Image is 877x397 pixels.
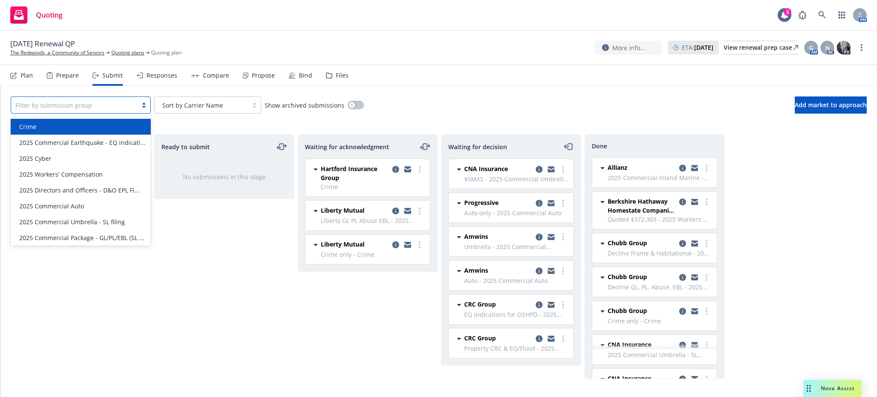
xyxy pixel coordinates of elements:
a: more [558,300,568,310]
div: Prepare [56,72,79,79]
span: Sort by Carrier Name [159,101,244,110]
a: copy logging email [391,206,401,216]
span: Crime only - Crime [608,316,712,325]
a: View renewal prep case [724,41,798,54]
a: more [701,238,712,249]
a: more [558,266,568,276]
a: copy logging email [534,198,544,208]
a: copy logging email [689,197,700,207]
span: Show archived submissions [265,101,344,110]
span: ETA : [682,43,713,52]
span: Berkshire Hathaway Homestate Companies (BHHC) [608,197,676,215]
img: photo [837,41,850,54]
span: 2025 Workers' Compensation [19,170,103,179]
span: Progressive [464,198,498,207]
a: copy logging email [403,240,413,250]
div: Responses [146,72,177,79]
a: copy logging email [391,240,401,250]
a: The Redwoods, a Community of Seniors [10,49,104,57]
a: copy logging email [546,164,556,174]
a: copy logging email [677,197,688,207]
span: [DATE] Renewal QP [10,39,75,49]
span: 2025 Commercial Umbrella - SL filing [19,217,125,226]
a: Quoting plans [111,49,144,57]
span: Amwins [464,232,488,241]
div: Drag to move [803,380,814,397]
a: more [558,232,568,242]
a: copy logging email [677,306,688,316]
a: Quoting [7,3,66,27]
a: copy logging email [689,306,700,316]
span: Chubb Group [608,272,647,281]
span: 2025 Cyber [19,154,51,163]
span: Liberty GL PL Abuse EBL - 2025 Commercial Package - GL/PL/EBL (SL filing) / installments [321,216,425,225]
a: copy logging email [689,374,700,384]
span: Waiting for decision [448,142,507,151]
span: 2025 Commercial Inland Marine - Fine Arts [608,173,712,182]
a: more [415,164,425,174]
a: copy logging email [546,266,556,276]
a: copy logging email [546,232,556,242]
span: Allianz [608,163,627,172]
button: More info... [595,41,661,55]
div: Files [336,72,349,79]
span: Sort by Carrier Name [162,101,223,110]
a: more [415,206,425,216]
span: $5MXS - 2025 Commercial Umbrella - SL filing [464,174,568,183]
span: 2025 Commercial Package - GL/PL/EBL (SL ... [19,233,144,242]
span: Auto only - 2025 Commercial Auto [464,208,568,217]
a: copy logging email [689,340,700,350]
span: Hartford Insurance Group [321,164,389,182]
button: Add market to approach [795,96,867,114]
span: N [825,43,830,52]
div: Compare [203,72,229,79]
a: more [558,198,568,208]
span: 2025 Directors and Officers - D&O EPL Fi... [19,186,140,195]
a: copy logging email [677,272,688,283]
span: Done [592,141,607,150]
a: copy logging email [546,300,556,310]
a: more [701,163,712,173]
a: copy logging email [391,164,401,174]
span: 2025 Commercial Umbrella - SL filing [608,350,712,359]
span: Umbrella - 2025 Commercial Umbrella - SL filing [464,242,568,251]
span: Crime only - Crime [321,250,425,259]
a: more [701,374,712,384]
a: copy logging email [534,266,544,276]
div: 3 [784,8,791,16]
a: copy logging email [677,163,688,173]
span: Ready to submit [161,142,210,151]
a: moveLeftRight [277,141,287,152]
a: more [856,42,867,53]
a: moveLeft [564,141,574,152]
span: Liberty Mutual [321,206,364,215]
a: copy logging email [689,272,700,283]
span: Nova Assist [821,385,855,392]
a: more [558,334,568,344]
a: copy logging email [689,163,700,173]
a: copy logging email [534,300,544,310]
span: Auto - 2025 Commercial Auto [464,276,568,285]
div: No submissions in this stage [168,172,280,181]
a: more [415,240,425,250]
span: 2025 Commercial Earthquake - EQ indicati... [19,138,146,147]
a: more [701,197,712,207]
span: CRC Group [464,300,496,309]
a: copy logging email [534,164,544,174]
a: copy logging email [403,206,413,216]
a: more [701,306,712,316]
span: CNA Insurance [608,374,651,383]
strong: [DATE] [694,43,713,51]
span: Quoted $372,303 - 2025 Workers' Compensation [608,215,712,224]
div: Bind [299,72,312,79]
span: Quoting plan [151,49,182,57]
span: Waiting for acknowledgment [305,142,389,151]
a: copy logging email [403,164,413,174]
a: more [701,272,712,283]
span: Crime [19,122,36,131]
div: Submit [102,72,123,79]
div: Propose [252,72,275,79]
span: Crime [321,182,425,191]
span: Liberty Mutual [321,240,364,249]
